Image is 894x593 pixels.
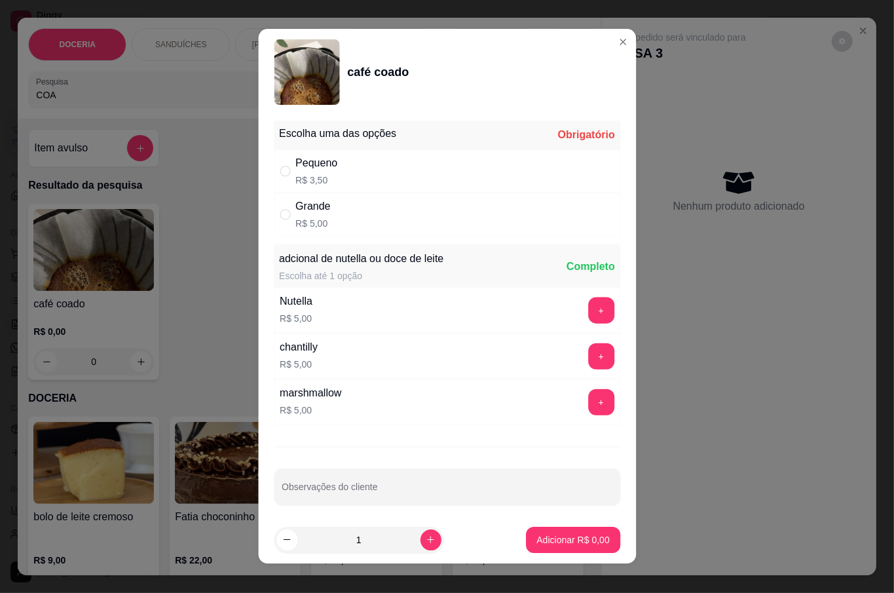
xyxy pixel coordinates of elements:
div: Nutella [280,294,312,309]
p: R$ 5,00 [280,358,318,371]
input: Observações do cliente [282,486,612,499]
div: Obrigatório [558,128,615,143]
div: Pequeno [295,156,337,172]
button: Close [612,32,633,53]
button: add [588,389,614,415]
button: add [588,343,614,370]
button: Adicionar R$ 0,00 [526,527,620,553]
p: R$ 5,00 [280,404,341,417]
div: Grande [295,199,330,215]
div: Escolha uma das opções [279,126,396,142]
p: Adicionar R$ 0,00 [536,533,609,546]
button: increase-product-quantity [420,529,441,550]
div: café coado [347,64,409,82]
p: R$ 5,00 [280,312,312,325]
div: chantilly [280,339,318,355]
div: Escolha até 1 opção [279,269,443,282]
div: adcional de nutella ou doce de leite [279,251,443,267]
p: R$ 3,50 [295,174,337,187]
button: add [588,297,614,324]
div: Completo [567,259,615,275]
div: marshmallow [280,385,341,401]
p: R$ 5,00 [295,218,330,231]
img: product-image [274,40,339,105]
button: decrease-product-quantity [276,529,297,550]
